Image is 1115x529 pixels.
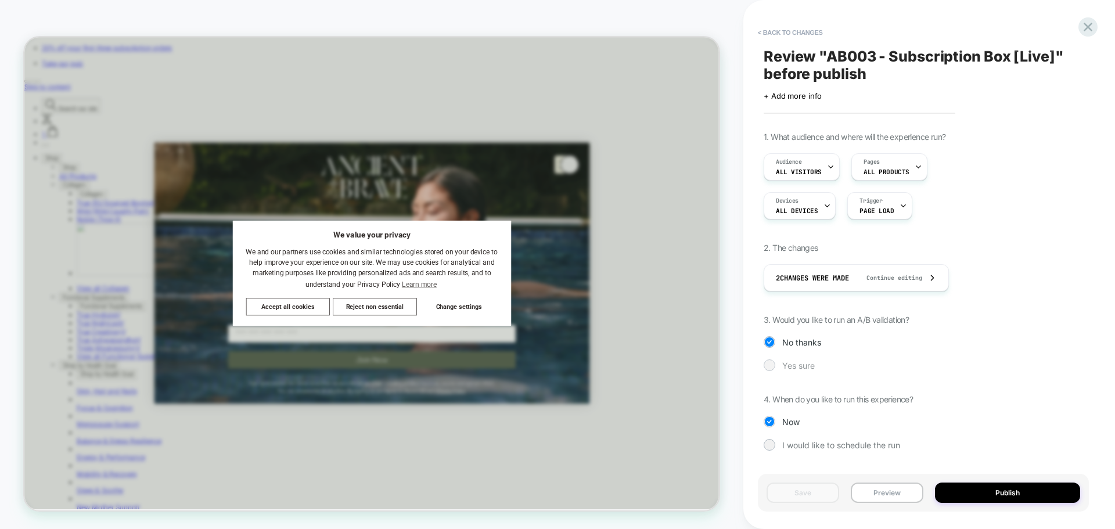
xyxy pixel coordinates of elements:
button: Accept all cookies [296,348,408,372]
span: ALL PRODUCTS [864,168,909,176]
a: Learn more [501,321,551,339]
span: + Add more info [764,91,822,100]
span: Now [782,417,800,427]
span: Yes sure [782,361,815,370]
button: Reject non essential [411,348,523,372]
span: Trigger [859,197,882,205]
span: Continue editing [855,274,922,282]
span: Page Load [859,207,894,215]
button: Save [767,483,839,503]
span: We and our partners use cookies and similar technologies stored on your device to help improve yo... [292,279,635,339]
span: No thanks [782,337,821,347]
span: 1. What audience and where will the experience run? [764,132,945,142]
span: 2. The changes [764,243,818,253]
span: Review " AB003 - Subscription Box [Live] " before publish [764,48,1083,82]
span: Pages [864,158,880,166]
span: 3. Would you like to run an A/B validation? [764,315,909,325]
button: < Back to changes [752,23,829,42]
span: 4. When do you like to run this experience? [764,394,913,404]
div: We value your privacy [292,258,635,269]
span: Audience [776,158,802,166]
span: 2 Changes were made [776,274,849,283]
span: ALL DEVICES [776,207,818,215]
button: Preview [851,483,923,503]
button: Change settings [523,348,635,372]
button: Publish [935,483,1080,503]
span: Devices [776,197,799,205]
span: All Visitors [776,168,822,176]
span: I would like to schedule the run [782,440,900,450]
